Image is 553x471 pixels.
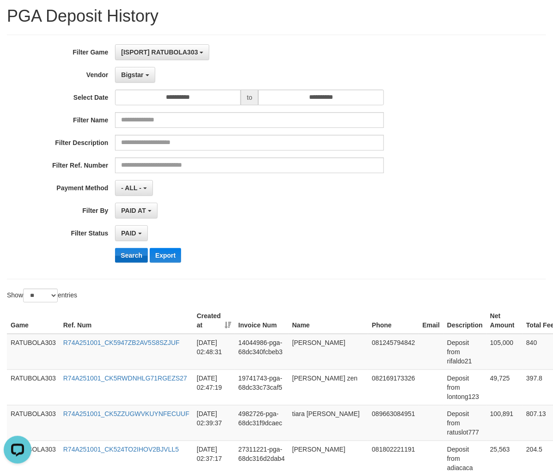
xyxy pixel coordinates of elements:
[121,48,198,56] span: [ISPORT] RATUBOLA303
[235,405,288,441] td: 4982726-pga-68dc31f9dcaec
[444,308,486,334] th: Description
[60,308,193,334] th: Ref. Num
[150,248,181,263] button: Export
[7,308,60,334] th: Game
[63,446,179,453] a: R74A251001_CK524TO2IHOV2BJVLL5
[419,308,443,334] th: Email
[115,180,152,196] button: - ALL -
[241,90,258,105] span: to
[193,308,235,334] th: Created at: activate to sort column ascending
[115,44,209,60] button: [ISPORT] RATUBOLA303
[121,229,136,237] span: PAID
[368,369,419,405] td: 082169173326
[486,405,523,441] td: 100,891
[486,334,523,370] td: 105,000
[63,374,187,382] a: R74A251001_CK5RWDNHLG71RGEZS27
[63,410,189,417] a: R74A251001_CK5ZZUGWVKUYNFECUUF
[288,369,368,405] td: [PERSON_NAME] zen
[444,405,486,441] td: Deposit from ratuslot777
[288,405,368,441] td: tiara [PERSON_NAME]
[235,308,288,334] th: Invoice Num
[115,248,148,263] button: Search
[288,334,368,370] td: [PERSON_NAME]
[235,369,288,405] td: 19741743-pga-68dc33c73caf5
[368,405,419,441] td: 089663084951
[121,207,146,214] span: PAID AT
[486,308,523,334] th: Net Amount
[23,289,58,302] select: Showentries
[7,334,60,370] td: RATUBOLA303
[115,67,155,83] button: Bigstar
[193,334,235,370] td: [DATE] 02:48:31
[368,334,419,370] td: 081245794842
[235,334,288,370] td: 14044986-pga-68dc340fcbeb3
[115,203,157,218] button: PAID AT
[7,7,546,25] h1: PGA Deposit History
[368,308,419,334] th: Phone
[193,369,235,405] td: [DATE] 02:47:19
[193,405,235,441] td: [DATE] 02:39:37
[486,369,523,405] td: 49,725
[7,369,60,405] td: RATUBOLA303
[7,289,77,302] label: Show entries
[115,225,147,241] button: PAID
[121,184,141,192] span: - ALL -
[4,4,31,31] button: Open LiveChat chat widget
[7,405,60,441] td: RATUBOLA303
[444,369,486,405] td: Deposit from lontong123
[288,308,368,334] th: Name
[63,339,180,346] a: R74A251001_CK5947ZB2AV5S8SZJUF
[121,71,143,78] span: Bigstar
[444,334,486,370] td: Deposit from rifaldo21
